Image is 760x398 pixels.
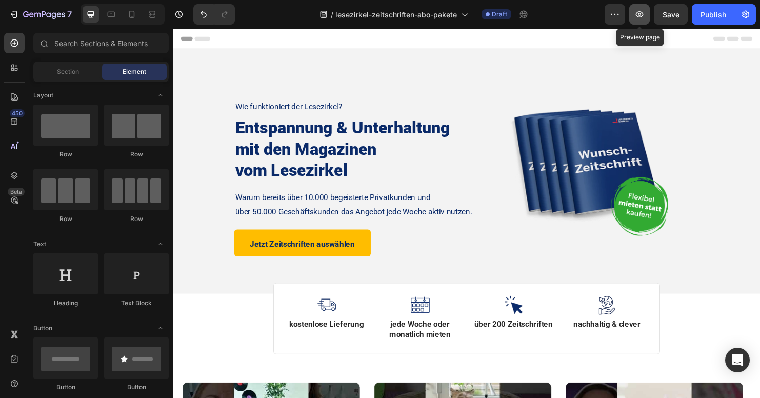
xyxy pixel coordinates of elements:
[445,279,465,300] img: gempages_557146727778354059-9856378c-6789-4589-9946-7c3533902edf.png
[217,305,301,326] p: jede Woche oder monatlich mieten
[33,214,98,224] div: Row
[33,383,98,392] div: Button
[701,9,726,20] div: Publish
[249,279,269,300] img: gempages_557146727778354059-3c198726-0134-4485-8aeb-cae9d50f84ff.png
[33,150,98,159] div: Row
[33,324,52,333] span: Button
[152,236,169,252] span: Toggle open
[173,29,760,398] iframe: Design area
[104,214,169,224] div: Row
[193,4,235,25] div: Undo/Redo
[663,10,679,19] span: Save
[692,4,735,25] button: Publish
[331,9,333,20] span: /
[123,67,146,76] span: Element
[8,188,25,196] div: Beta
[725,348,750,372] div: Open Intercom Messenger
[104,150,169,159] div: Row
[104,298,169,308] div: Text Block
[152,87,169,104] span: Toggle open
[104,383,169,392] div: Button
[33,298,98,308] div: Heading
[335,9,457,20] span: lesezirkel-zeitschriften-abo-pakete
[10,109,25,117] div: 450
[347,279,367,300] img: gempages_557146727778354059-8f415960-bf3e-4648-b90a-ea4a1b056591.png
[67,8,72,21] p: 7
[4,4,76,25] button: 7
[152,320,169,336] span: Toggle open
[57,67,79,76] span: Section
[654,4,688,25] button: Save
[33,240,46,249] span: Text
[33,91,53,100] span: Layout
[492,10,507,19] span: Draft
[33,33,169,53] input: Search Sections & Elements
[315,305,398,315] p: über 200 Zeitschriften
[413,305,496,315] p: nachhaltig & clever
